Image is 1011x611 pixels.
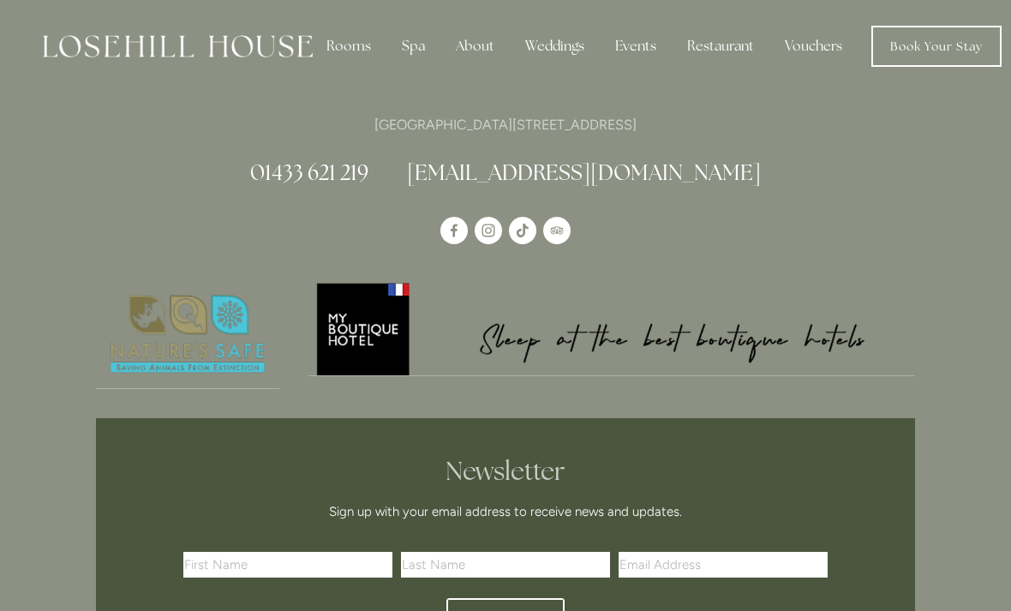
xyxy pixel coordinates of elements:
img: My Boutique Hotel - Logo [308,280,916,375]
a: Instagram [475,217,502,244]
div: Spa [388,29,439,63]
a: 01433 621 219 [250,159,368,186]
a: TikTok [509,217,536,244]
input: First Name [183,552,392,578]
a: Book Your Stay [871,26,1002,67]
p: [GEOGRAPHIC_DATA][STREET_ADDRESS] [96,113,915,136]
a: My Boutique Hotel - Logo [308,280,916,376]
h2: Newsletter [189,456,822,487]
a: Nature's Safe - Logo [96,280,279,389]
div: Rooms [313,29,385,63]
p: Sign up with your email address to receive news and updates. [189,501,822,522]
a: Vouchers [771,29,856,63]
a: [EMAIL_ADDRESS][DOMAIN_NAME] [407,159,761,186]
div: Events [601,29,670,63]
a: Losehill House Hotel & Spa [440,217,468,244]
div: Weddings [511,29,598,63]
img: Losehill House [43,35,313,57]
div: About [442,29,508,63]
input: Last Name [401,552,610,578]
div: Restaurant [673,29,768,63]
img: Nature's Safe - Logo [96,280,279,388]
a: TripAdvisor [543,217,571,244]
input: Email Address [619,552,828,578]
